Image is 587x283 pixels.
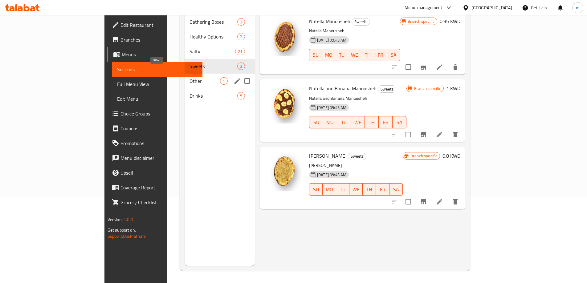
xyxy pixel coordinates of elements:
span: Nutella and Banana Manousheh [309,84,377,93]
div: Healthy Options2 [185,29,255,44]
span: TU [340,118,349,127]
span: WE [353,118,362,127]
button: TU [335,49,348,61]
button: Branch-specific-item [416,194,431,209]
button: WE [348,49,361,61]
span: Sections [117,66,198,73]
span: MO [325,51,333,59]
a: Sections [112,62,202,77]
span: Select to update [402,128,415,141]
span: [DATE] 09:43 AM [315,172,349,178]
div: items [237,33,245,40]
span: MO [325,185,333,194]
span: Coupons [120,125,198,132]
h6: 0.95 KWD [440,17,460,26]
span: Branches [120,36,198,43]
a: Upsell [107,165,202,180]
div: Sweets [378,85,396,93]
span: Sweets [352,18,370,25]
span: MO [326,118,335,127]
div: Drinks5 [185,88,255,103]
h6: 1 KWD [446,84,460,93]
span: SA [392,185,400,194]
a: Menu disclaimer [107,151,202,165]
button: SU [309,183,323,196]
button: SA [393,116,406,128]
span: 21 [235,49,245,55]
span: TH [364,51,372,59]
span: Healthy Options [190,33,237,40]
img: Nutella Manousheh [265,17,304,56]
a: Edit Menu [112,91,202,106]
span: Gathering Boxes [190,18,237,26]
button: SA [389,183,403,196]
span: [DATE] 09:43 AM [315,105,349,111]
h6: 0.8 KWD [442,152,460,160]
a: Choice Groups [107,106,202,121]
button: SU [309,116,323,128]
a: Menus [107,47,202,62]
button: FR [379,116,393,128]
nav: Menu sections [185,12,255,106]
div: [GEOGRAPHIC_DATA] [471,4,512,11]
span: Edit Restaurant [120,21,198,29]
div: items [220,77,228,85]
span: FR [381,118,390,127]
span: Salty [190,48,235,55]
span: SU [312,185,320,194]
a: Coverage Report [107,180,202,195]
button: delete [448,194,463,209]
div: Gathering Boxes3 [185,14,255,29]
span: Get support on: [108,226,136,234]
span: 5 [238,93,245,99]
span: TH [367,118,376,127]
button: WE [349,183,363,196]
button: MO [323,116,337,128]
button: TU [336,183,349,196]
span: Coverage Report [120,184,198,191]
button: MO [323,183,336,196]
a: Promotions [107,136,202,151]
a: Edit menu item [436,63,443,71]
span: Drinks [190,92,237,99]
span: 1 [220,78,227,84]
span: Edit Menu [117,95,198,103]
button: TH [365,116,379,128]
span: Menus [122,51,198,58]
span: Menu disclaimer [120,154,198,162]
button: SU [309,49,322,61]
span: SA [395,118,404,127]
div: items [237,92,245,99]
button: delete [448,60,463,75]
span: TU [339,185,347,194]
p: Nutella Manousheh [309,27,400,35]
span: WE [352,185,360,194]
button: TH [361,49,374,61]
button: edit [233,76,242,86]
button: MO [322,49,335,61]
span: Choice Groups [120,110,198,117]
button: FR [374,49,387,61]
span: 1.0.0 [124,216,133,224]
div: Sweets [352,18,370,26]
div: Sweets [348,153,366,160]
img: Nutella and Banana Manousheh [265,84,304,123]
button: TH [363,183,376,196]
div: items [237,63,245,70]
span: Upsell [120,169,198,176]
a: Grocery Checklist [107,195,202,210]
div: items [237,18,245,26]
a: Coupons [107,121,202,136]
span: [PERSON_NAME] [309,151,347,160]
div: Other1edit [185,74,255,88]
span: m [576,4,580,11]
span: Branch specific [408,153,440,159]
button: Branch-specific-item [416,60,431,75]
span: SA [389,51,397,59]
span: WE [351,51,359,59]
span: SU [312,118,321,127]
span: SU [312,51,320,59]
span: Grocery Checklist [120,199,198,206]
span: Sweets [378,86,396,93]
